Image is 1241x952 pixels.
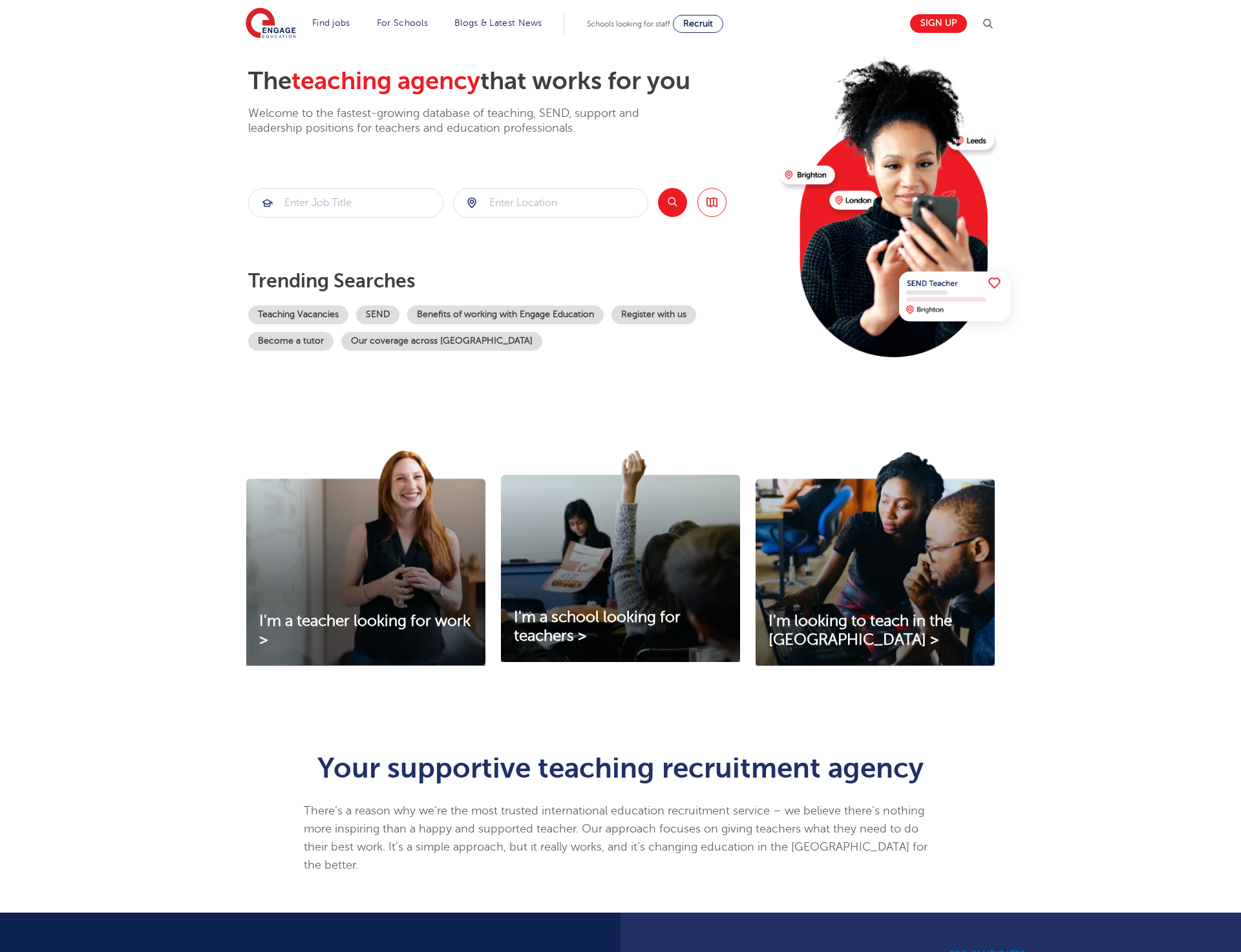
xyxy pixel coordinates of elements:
[501,608,740,646] a: I'm a school looking for teachers >
[341,332,542,351] a: Our coverage across [GEOGRAPHIC_DATA]
[683,19,713,28] span: Recruit
[377,18,428,28] a: For Schools
[910,14,967,33] a: Sign up
[514,608,681,645] span: I'm a school looking for teachers >
[673,15,723,33] a: Recruit
[312,18,350,28] a: Find jobs
[453,188,648,218] div: Submit
[248,269,770,293] p: Trending searches
[248,106,675,136] p: Welcome to the fastest-growing database of teaching, SEND, support and leadership positions for t...
[246,8,296,40] img: Engage Education
[246,612,485,650] a: I'm a teacher looking for work >
[407,305,604,324] a: Benefits of working with Engage Education
[356,305,399,324] a: SEND
[769,612,952,648] span: I'm looking to teach in the [GEOGRAPHIC_DATA] >
[611,305,696,324] a: Register with us
[454,18,542,28] a: Blogs & Latest News
[248,305,348,324] a: Teaching Vacancies
[454,189,648,217] input: Submit
[248,67,770,96] h2: The that works for you
[249,189,443,217] input: Submit
[304,804,928,871] span: There’s a reason why we’re the most trusted international education recruitment service – we beli...
[248,188,443,218] div: Submit
[658,188,687,217] button: Search
[248,332,334,351] a: Become a tutor
[259,612,471,648] span: I'm a teacher looking for work >
[756,450,995,666] img: I'm looking to teach in the UK
[304,754,938,782] h1: Your supportive teaching recruitment agency
[501,450,740,662] img: I'm a school looking for teachers
[246,450,485,666] img: I'm a teacher looking for work
[292,67,480,95] span: teaching agency
[756,612,995,650] a: I'm looking to teach in the [GEOGRAPHIC_DATA] >
[587,19,670,28] span: Schools looking for staff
